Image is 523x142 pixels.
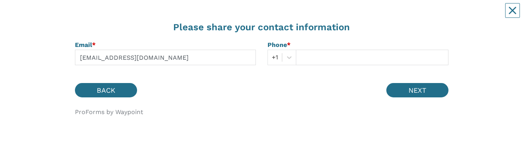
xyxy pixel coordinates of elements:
[75,41,92,48] span: Email
[386,83,448,97] button: NEXT
[75,83,137,97] button: BACK
[75,108,143,116] a: ProForms by Waypoint
[268,41,287,48] span: Phone
[505,3,520,18] button: Close
[75,20,448,34] div: Please share your contact information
